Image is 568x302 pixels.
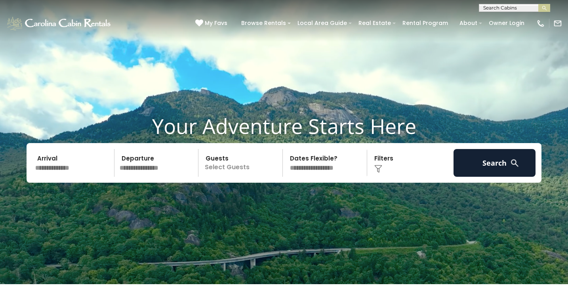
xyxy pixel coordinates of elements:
[456,17,481,29] a: About
[6,114,562,138] h1: Your Adventure Starts Here
[195,19,229,28] a: My Favs
[485,17,528,29] a: Owner Login
[374,165,382,173] img: filter--v1.png
[237,17,290,29] a: Browse Rentals
[201,149,282,177] p: Select Guests
[536,19,545,28] img: phone-regular-white.png
[355,17,395,29] a: Real Estate
[454,149,536,177] button: Search
[205,19,227,27] span: My Favs
[510,158,520,168] img: search-regular-white.png
[553,19,562,28] img: mail-regular-white.png
[398,17,452,29] a: Rental Program
[294,17,351,29] a: Local Area Guide
[6,15,113,31] img: White-1-1-2.png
